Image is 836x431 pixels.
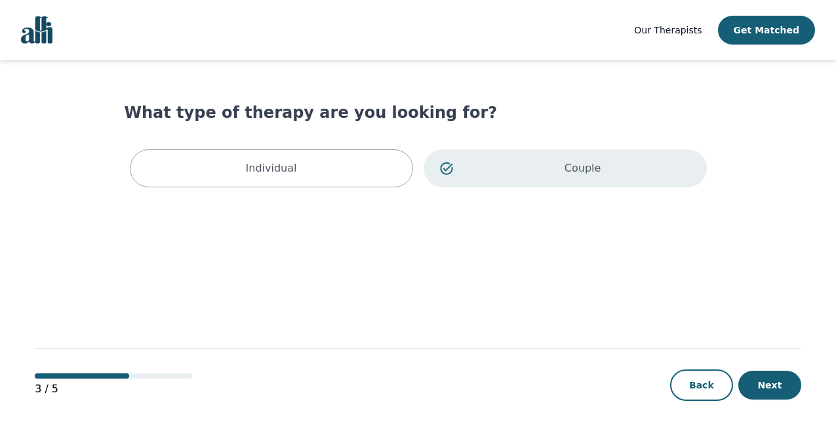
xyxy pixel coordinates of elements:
[634,25,702,35] span: Our Therapists
[246,160,297,176] p: Individual
[670,369,733,401] button: Back
[125,102,712,123] h1: What type of therapy are you looking for?
[634,22,702,38] a: Our Therapists
[738,371,801,400] button: Next
[21,16,52,44] img: alli logo
[718,16,815,45] button: Get Matched
[475,160,690,176] p: Couple
[35,381,192,397] p: 3 / 5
